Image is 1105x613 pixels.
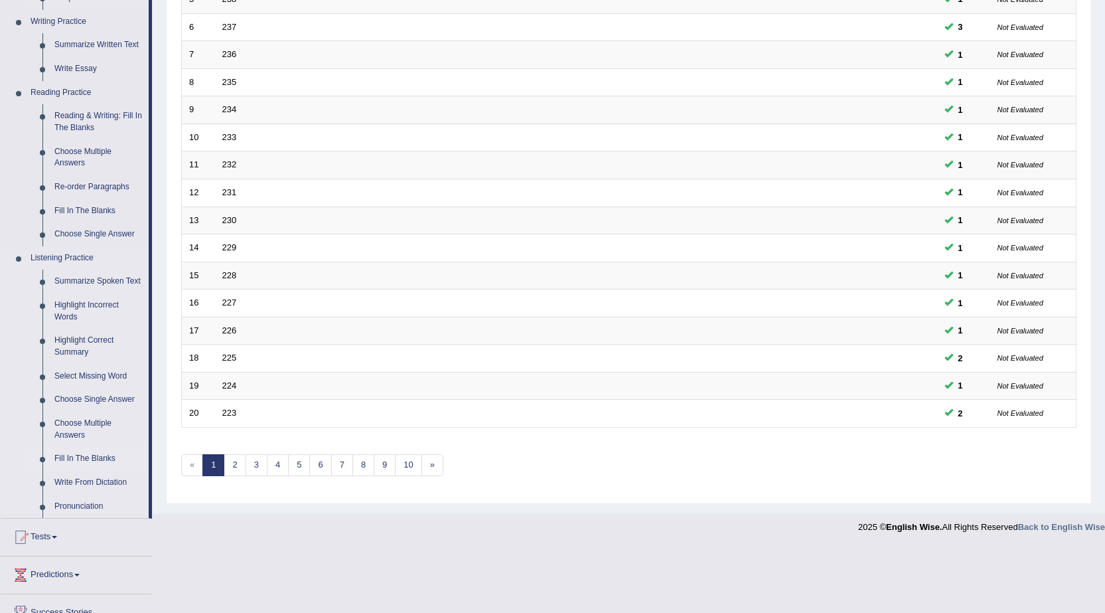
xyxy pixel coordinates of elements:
span: You can still take this question [953,379,968,393]
a: 10 [395,454,421,476]
a: Choose Multiple Answers [48,140,149,175]
a: 231 [222,187,237,197]
a: 5 [288,454,310,476]
a: 236 [222,49,237,59]
a: Choose Single Answer [48,222,149,246]
a: 6 [309,454,331,476]
a: Re-order Paragraphs [48,175,149,199]
a: Back to English Wise [1018,522,1105,532]
span: You can still take this question [953,185,968,199]
a: 227 [222,298,237,307]
a: Reading & Writing: Fill In The Blanks [48,104,149,139]
a: Listening Practice [25,246,149,270]
a: 9 [374,454,396,476]
small: Not Evaluated [997,327,1043,335]
span: You can still take this question [953,158,968,172]
a: Fill In The Blanks [48,199,149,223]
span: You can still take this question [953,130,968,144]
a: Summarize Spoken Text [48,270,149,294]
small: Not Evaluated [997,106,1043,114]
small: Not Evaluated [997,161,1043,169]
a: Writing Practice [25,10,149,34]
small: Not Evaluated [997,272,1043,280]
td: 17 [182,317,215,345]
small: Not Evaluated [997,409,1043,417]
a: Write Essay [48,57,149,81]
a: 232 [222,159,237,169]
small: Not Evaluated [997,133,1043,141]
span: « [181,454,203,476]
small: Not Evaluated [997,23,1043,31]
td: 19 [182,372,215,400]
a: 224 [222,381,237,391]
span: You can still take this question [953,213,968,227]
strong: English Wise. [886,522,942,532]
td: 7 [182,41,215,69]
a: 229 [222,242,237,252]
a: Write From Dictation [48,471,149,495]
a: Choose Multiple Answers [48,412,149,447]
a: Reading Practice [25,81,149,105]
span: You can still take this question [953,75,968,89]
span: You can still take this question [953,351,968,365]
td: 14 [182,234,215,262]
a: 4 [267,454,289,476]
a: Pronunciation [48,495,149,519]
td: 11 [182,151,215,179]
small: Not Evaluated [997,354,1043,362]
a: 2 [224,454,246,476]
a: 237 [222,22,237,32]
a: Fill In The Blanks [48,447,149,471]
td: 16 [182,290,215,317]
a: Tests [1,519,152,552]
div: 2025 © All Rights Reserved [858,514,1105,533]
span: You can still take this question [953,48,968,62]
a: 7 [331,454,353,476]
a: 1 [202,454,224,476]
a: 234 [222,104,237,114]
a: Predictions [1,557,152,590]
span: You can still take this question [953,296,968,310]
a: 225 [222,353,237,363]
td: 13 [182,207,215,234]
a: 3 [246,454,267,476]
a: 8 [352,454,374,476]
small: Not Evaluated [997,244,1043,252]
span: You can still take this question [953,268,968,282]
span: You can still take this question [953,323,968,337]
span: You can still take this question [953,406,968,420]
td: 18 [182,345,215,373]
span: You can still take this question [953,241,968,255]
td: 9 [182,96,215,124]
a: Highlight Incorrect Words [48,294,149,329]
small: Not Evaluated [997,382,1043,390]
td: 8 [182,68,215,96]
small: Not Evaluated [997,189,1043,197]
a: 235 [222,77,237,87]
small: Not Evaluated [997,78,1043,86]
a: 228 [222,270,237,280]
small: Not Evaluated [997,50,1043,58]
td: 15 [182,262,215,290]
small: Not Evaluated [997,299,1043,307]
a: 230 [222,215,237,225]
td: 12 [182,179,215,207]
span: You can still take this question [953,20,968,34]
td: 6 [182,13,215,41]
small: Not Evaluated [997,217,1043,224]
a: Select Missing Word [48,365,149,389]
td: 20 [182,400,215,428]
a: 233 [222,132,237,142]
a: 223 [222,408,237,418]
span: You can still take this question [953,103,968,117]
a: 226 [222,325,237,335]
a: Choose Single Answer [48,388,149,412]
a: » [421,454,443,476]
a: Highlight Correct Summary [48,329,149,364]
td: 10 [182,124,215,151]
a: Summarize Written Text [48,33,149,57]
